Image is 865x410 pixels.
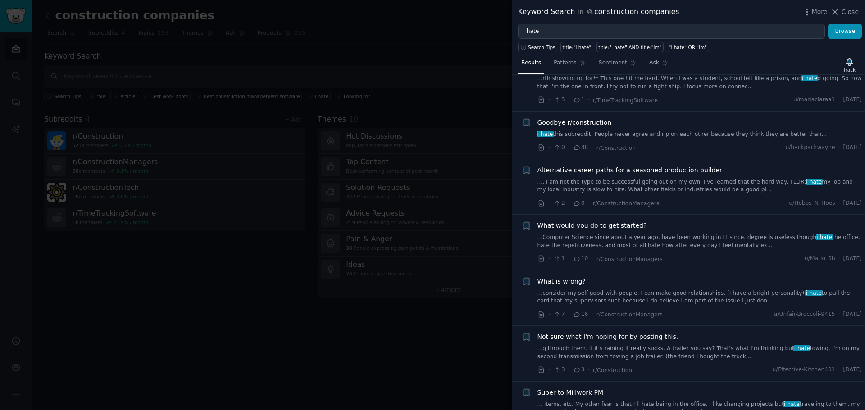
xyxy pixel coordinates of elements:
[518,56,544,74] a: Results
[649,59,659,67] span: Ask
[573,255,588,263] span: 10
[537,75,862,90] a: ...rth showing up for** This one hit me hard. When I was a student, school felt like a prison, an...
[843,96,862,104] span: [DATE]
[553,96,565,104] span: 5
[537,234,862,249] a: ...Computer Science since about a year ago, have been working in IT since. degree is useless thou...
[537,345,862,360] a: ...g through them. If it's raining it really sucks. A trailer you say? That's what I'm thinking b...
[518,42,557,52] button: Search Tips
[553,311,565,319] span: 7
[599,59,627,67] span: Sentiment
[806,179,823,185] span: i hate
[838,144,840,152] span: ·
[843,144,862,152] span: [DATE]
[548,95,550,105] span: ·
[573,366,584,374] span: 3
[793,96,835,104] span: u/mariaclaraa1
[537,131,554,137] span: i hate
[843,366,862,374] span: [DATE]
[573,311,588,319] span: 16
[840,55,859,74] button: Track
[553,255,565,263] span: 1
[667,42,709,52] a: "i hate" OR "im"
[838,96,840,104] span: ·
[553,144,565,152] span: 0
[537,221,647,230] a: What would you do to get started?
[573,199,584,207] span: 0
[578,8,583,16] span: in
[772,366,835,374] span: u/Effective-Kitchen401
[828,24,862,39] button: Browse
[537,332,678,342] a: Not sure what I'm hoping for by posting this.
[843,255,862,263] span: [DATE]
[838,199,840,207] span: ·
[591,143,593,153] span: ·
[838,366,840,374] span: ·
[816,234,833,240] span: i hate
[537,131,862,139] a: i hatethis subreddit. People never agree and rip on each other because they think they are better...
[537,178,862,194] a: .... I am not the type to be successful going out on my own, I've learned that the hard way. TLDR...
[548,254,550,264] span: ·
[588,95,590,105] span: ·
[548,310,550,319] span: ·
[568,198,570,208] span: ·
[573,144,588,152] span: 38
[805,255,835,263] span: u/Mario_Sh
[812,7,828,17] span: More
[563,44,592,50] div: title:"i hate"
[783,401,800,407] span: i hate
[593,367,632,374] span: r/Construction
[843,311,862,319] span: [DATE]
[588,198,590,208] span: ·
[596,42,664,52] a: title:"i hate" AND title:"im"
[596,311,663,318] span: r/ConstructionManagers
[843,199,862,207] span: [DATE]
[537,277,586,286] a: What is wrong?
[521,59,541,67] span: Results
[568,365,570,375] span: ·
[588,365,590,375] span: ·
[801,75,818,81] span: i hate
[548,198,550,208] span: ·
[568,310,570,319] span: ·
[843,67,856,73] div: Track
[554,59,576,67] span: Patterns
[568,143,570,153] span: ·
[838,255,840,263] span: ·
[830,7,859,17] button: Close
[591,310,593,319] span: ·
[774,311,835,319] span: u/Unfair-Broccoli-9415
[805,290,822,296] span: i hate
[596,145,636,151] span: r/Construction
[537,388,604,397] a: Super to Millwork PM
[518,24,825,39] input: Try a keyword related to your business
[568,254,570,264] span: ·
[785,144,835,152] span: u/backpackwayne
[560,42,593,52] a: title:"i hate"
[842,7,859,17] span: Close
[573,96,584,104] span: 1
[669,44,707,50] div: "i hate" OR "im"
[537,289,862,305] a: ...consider my self good with people, I can make good relationships. (I have a bright personality...
[646,56,672,74] a: Ask
[593,200,659,207] span: r/ConstructionManagers
[518,6,679,18] div: Keyword Search construction companies
[838,311,840,319] span: ·
[553,199,565,207] span: 2
[537,118,612,127] a: Goodbye r/construction
[548,143,550,153] span: ·
[793,345,810,351] span: i hate
[548,365,550,375] span: ·
[537,166,722,175] a: Alternative career paths for a seasoned production builder
[598,44,661,50] div: title:"i hate" AND title:"im"
[553,366,565,374] span: 3
[789,199,835,207] span: u/Hobos_N_Hoes
[593,97,658,104] span: r/TimeTrackingSoftware
[528,44,555,50] span: Search Tips
[591,254,593,264] span: ·
[568,95,570,105] span: ·
[596,56,640,74] a: Sentiment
